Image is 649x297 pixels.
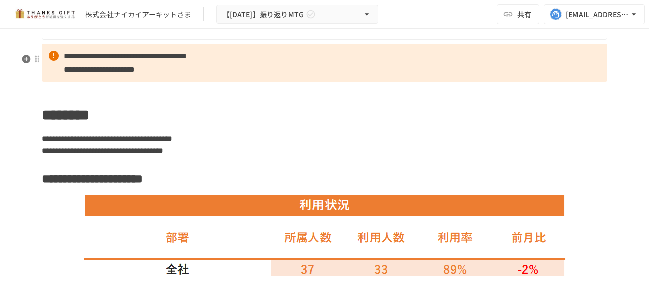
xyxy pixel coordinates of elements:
button: 共有 [497,4,539,24]
div: [EMAIL_ADDRESS][DOMAIN_NAME] [566,8,629,21]
img: mMP1OxWUAhQbsRWCurg7vIHe5HqDpP7qZo7fRoNLXQh [12,6,77,22]
button: [EMAIL_ADDRESS][DOMAIN_NAME] [544,4,645,24]
div: 株式会社ナイカイアーキットさま [85,9,191,20]
span: 共有 [517,9,531,20]
span: 【[DATE]】振り返りMTG [223,8,304,21]
button: 【[DATE]】振り返りMTG [216,5,378,24]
